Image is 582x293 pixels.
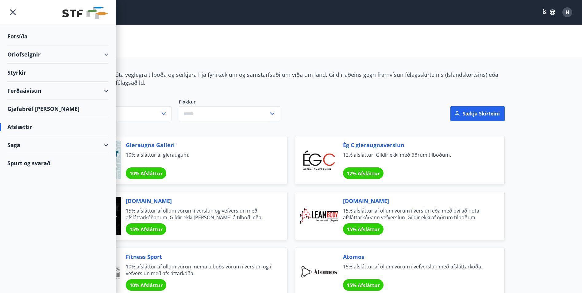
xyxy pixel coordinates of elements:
button: menu [7,7,18,18]
span: Félagsmenn njóta veglegra tilboða og sérkjara hjá fyrirtækjum og samstarfsaðilum víða um land. Gi... [78,71,498,86]
div: Orlofseignir [7,45,108,64]
button: Sækja skírteini [450,106,505,121]
span: Atomos [343,253,490,261]
span: 12% afsláttur. Gildir ekki með öðrum tilboðum. [343,151,490,165]
span: Gleraugna Gallerí [126,141,272,149]
div: Gjafabréf [PERSON_NAME] [7,100,108,118]
span: Fitness Sport [126,253,272,261]
button: ÍS [539,7,559,18]
div: Spurt og svarað [7,154,108,172]
span: 15% afsláttur af öllum vörum í verslun og vefverslun með afsláttarkóðanum. Gildir ekki [PERSON_NA... [126,207,272,221]
span: Ég C gleraugnaverslun [343,141,490,149]
button: Allt [78,106,172,121]
span: Svæði [78,99,172,106]
span: [DOMAIN_NAME] [343,197,490,205]
img: union_logo [62,7,108,19]
span: 15% afsláttur af öllum vörum í vefverslun með afsláttarkóða. [343,263,490,277]
button: H [560,5,575,20]
div: Saga [7,136,108,154]
span: 12% Afsláttur [347,170,380,177]
span: 10% afsláttur af öllum vörum nema tilboðs vörum í verslun og í vefverslun með afsláttarkóða. [126,263,272,277]
span: H [565,9,569,16]
div: Afslættir [7,118,108,136]
div: Styrkir [7,64,108,82]
label: Flokkur [179,99,280,105]
span: 15% afsláttur af öllum vörum í verslun eða með því að nota afsláttarkóðann vefverslun. Gildir ekk... [343,207,490,221]
div: Forsíða [7,27,108,45]
span: 15% Afsláttur [347,226,380,233]
span: 15% Afsláttur [129,226,163,233]
span: 10% Afsláttur [129,282,163,289]
span: 10% Afsláttur [129,170,163,177]
span: [DOMAIN_NAME] [126,197,272,205]
span: 15% Afsláttur [347,282,380,289]
span: 10% afsláttur af gleraugum. [126,151,272,165]
div: Ferðaávísun [7,82,108,100]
